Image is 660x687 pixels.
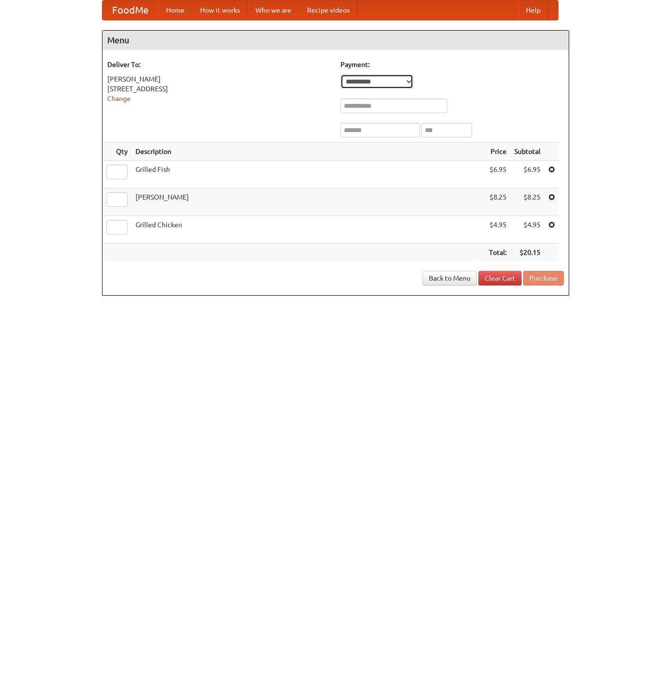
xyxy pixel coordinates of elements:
td: $4.95 [485,216,510,244]
a: FoodMe [102,0,158,20]
td: $6.95 [485,161,510,188]
a: Help [518,0,548,20]
td: $8.25 [485,188,510,216]
td: Grilled Chicken [132,216,485,244]
td: $4.95 [510,216,544,244]
td: Grilled Fish [132,161,485,188]
div: [STREET_ADDRESS] [107,84,331,94]
a: Clear Cart [478,271,522,285]
h4: Menu [102,31,569,50]
a: Who we are [248,0,299,20]
a: How it works [192,0,248,20]
th: Subtotal [510,143,544,161]
a: Change [107,95,131,102]
th: Total: [485,244,510,262]
th: Qty [102,143,132,161]
h5: Deliver To: [107,60,331,69]
td: $6.95 [510,161,544,188]
th: Price [485,143,510,161]
button: Purchase [523,271,564,285]
a: Back to Menu [423,271,477,285]
td: $8.25 [510,188,544,216]
th: $20.15 [510,244,544,262]
th: Description [132,143,485,161]
td: [PERSON_NAME] [132,188,485,216]
a: Recipe videos [299,0,357,20]
a: Home [158,0,192,20]
div: [PERSON_NAME] [107,74,331,84]
h5: Payment: [340,60,564,69]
